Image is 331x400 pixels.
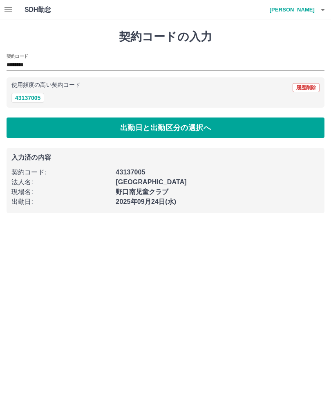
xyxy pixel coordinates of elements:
[116,169,145,176] b: 43137005
[7,53,28,59] h2: 契約コード
[7,30,324,44] h1: 契約コードの入力
[11,187,111,197] p: 現場名 :
[7,118,324,138] button: 出勤日と出勤区分の選択へ
[116,179,187,185] b: [GEOGRAPHIC_DATA]
[11,167,111,177] p: 契約コード :
[11,197,111,207] p: 出勤日 :
[116,188,168,195] b: 野口南児童クラブ
[11,154,320,161] p: 入力済の内容
[293,83,320,92] button: 履歴削除
[11,93,44,103] button: 43137005
[11,177,111,187] p: 法人名 :
[116,198,176,205] b: 2025年09月24日(水)
[11,82,81,88] p: 使用頻度の高い契約コード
